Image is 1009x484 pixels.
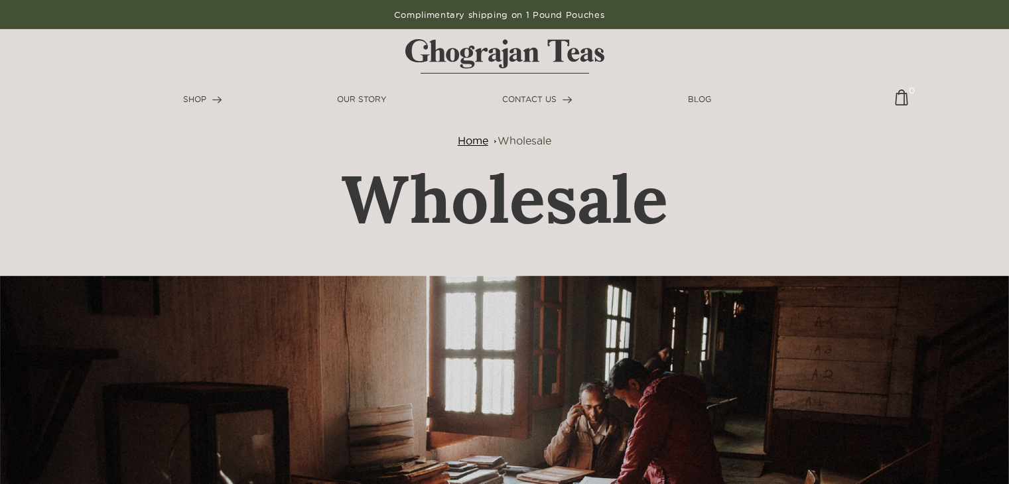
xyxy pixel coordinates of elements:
[212,96,222,103] img: forward-arrow.svg
[502,93,572,105] a: CONTACT US
[895,90,908,115] a: 0
[498,135,551,147] a: Wholesale
[173,170,836,229] h1: Wholesale
[183,95,206,103] span: SHOP
[183,93,222,105] a: SHOP
[337,93,387,105] a: OUR STORY
[405,39,604,74] img: logo-matt.svg
[563,96,572,103] img: forward-arrow.svg
[502,95,557,103] span: CONTACT US
[688,93,711,105] a: BLOG
[909,84,915,90] span: 0
[895,90,908,115] img: cart-icon-matt.svg
[458,135,488,147] a: Home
